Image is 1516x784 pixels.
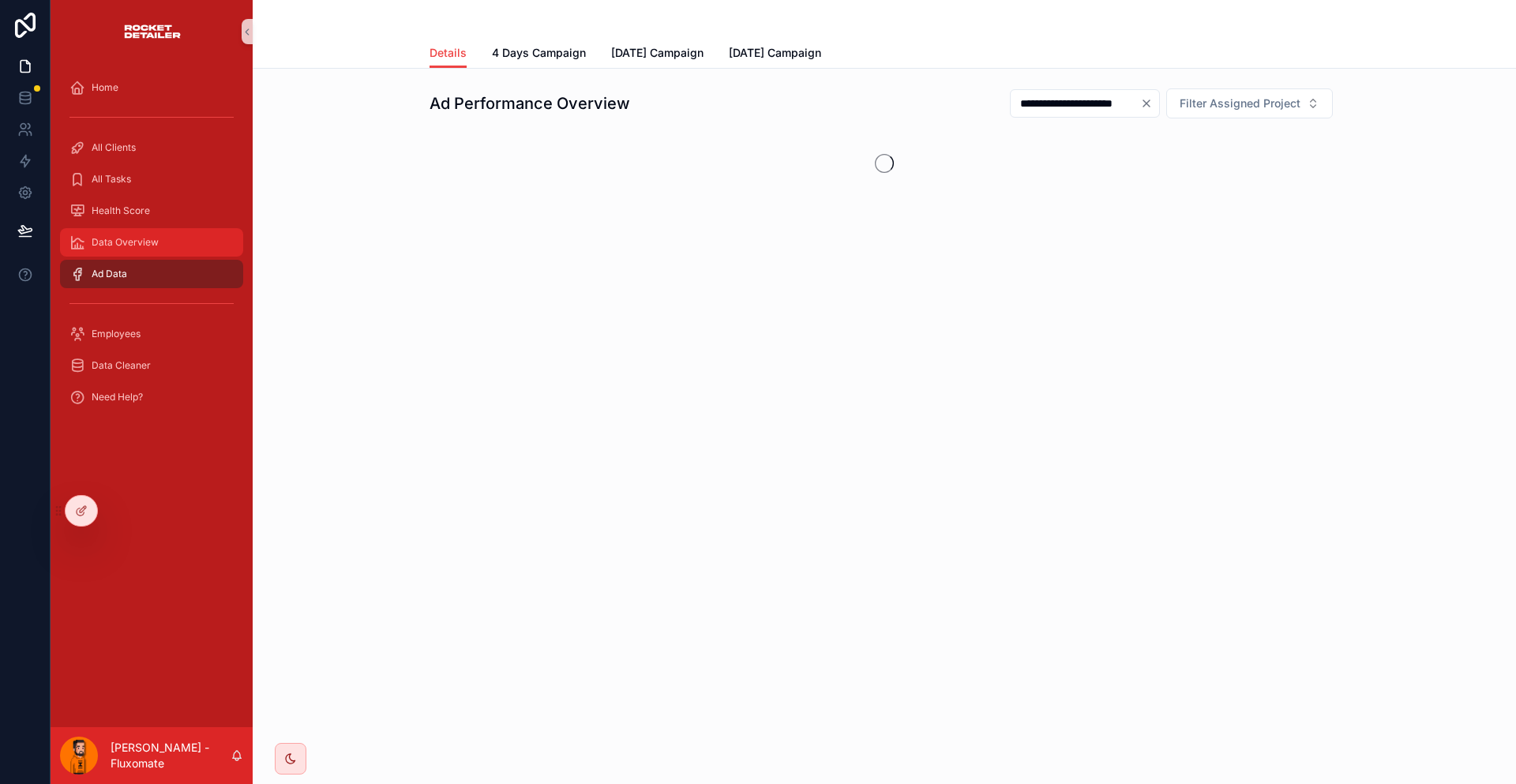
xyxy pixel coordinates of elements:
h1: Ad Performance Overview [430,92,630,114]
a: Ad Data [60,260,243,288]
a: Employees [60,320,243,348]
a: [DATE] Campaign [729,39,821,70]
a: Health Score [60,197,243,225]
span: Ad Data [92,268,127,280]
span: Details [430,45,467,61]
a: 4 Days Campaign [492,39,586,70]
button: Clear [1140,97,1159,110]
span: Employees [92,328,141,340]
span: Data Overview [92,236,159,249]
a: Home [60,73,243,102]
span: All Tasks [92,173,131,186]
div: scrollable content [51,63,253,430]
button: Select Button [1166,88,1333,118]
a: Data Overview [60,228,243,257]
p: [PERSON_NAME] - Fluxomate [111,740,231,771]
a: [DATE] Campaign [611,39,704,70]
a: All Clients [60,133,243,162]
a: Data Cleaner [60,351,243,380]
span: All Clients [92,141,136,154]
span: Health Score [92,204,150,217]
span: [DATE] Campaign [729,45,821,61]
span: [DATE] Campaign [611,45,704,61]
a: Details [430,39,467,69]
span: 4 Days Campaign [492,45,586,61]
span: Data Cleaner [92,359,151,372]
img: App logo [122,19,182,44]
span: Home [92,81,118,94]
a: All Tasks [60,165,243,193]
span: Filter Assigned Project [1180,96,1300,111]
